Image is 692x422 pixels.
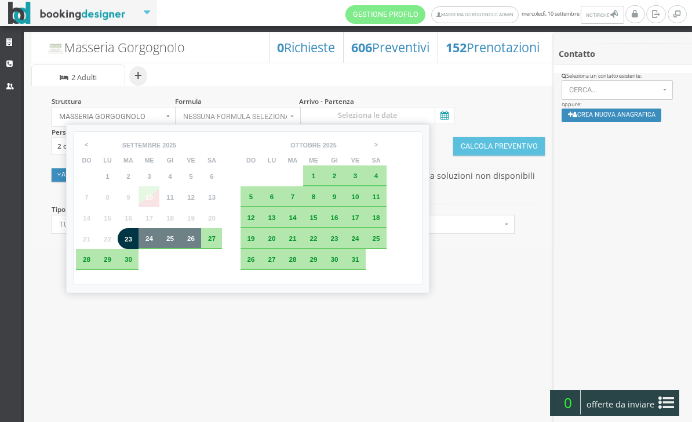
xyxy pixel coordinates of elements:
[208,214,216,222] span: 20
[562,109,662,122] button: Crea nuova anagrafica
[208,235,216,242] span: 27
[324,155,345,165] th: gi
[162,142,176,149] div: 2025
[289,214,296,221] span: 14
[118,155,139,165] th: ma
[76,155,97,165] th: do
[374,172,378,179] span: 4
[126,193,130,201] span: 9
[166,214,174,222] span: 18
[268,214,275,221] span: 13
[330,214,338,221] span: 16
[187,193,195,201] span: 12
[562,80,673,100] button: Cerca...
[330,235,338,242] span: 23
[282,155,303,165] th: ma
[553,73,692,129] div: oppure:
[291,193,295,200] span: 7
[309,255,317,263] span: 29
[105,193,110,201] span: 8
[147,172,151,180] span: 3
[270,193,274,200] span: 6
[312,172,316,179] span: 1
[268,235,275,242] span: 20
[125,235,132,243] span: 23
[85,193,89,201] span: 7
[562,73,684,80] div: Seleziona un contatto esistente:
[555,390,581,414] span: 0
[105,172,110,180] span: 1
[268,255,275,263] span: 27
[312,193,316,200] span: 8
[261,155,282,165] th: lu
[351,214,359,221] span: 17
[247,214,254,221] span: 12
[139,155,159,165] th: me
[559,48,595,59] b: Contatto
[333,172,337,179] span: 2
[122,142,161,149] div: settembre
[372,214,380,221] span: 18
[104,255,111,263] span: 29
[323,142,337,149] div: 2025
[345,155,366,165] th: ve
[104,214,111,222] span: 15
[210,172,214,180] span: 6
[166,235,174,242] span: 25
[125,255,132,263] span: 30
[583,395,658,414] span: offerte da inviare
[249,193,253,200] span: 5
[354,172,358,179] span: 3
[330,255,338,263] span: 30
[289,255,296,263] span: 28
[83,235,90,243] span: 21
[201,155,222,165] th: sa
[83,255,90,263] span: 28
[289,235,296,242] span: 21
[366,155,387,165] th: sa
[290,142,321,149] div: ottobre
[187,235,195,242] span: 26
[145,235,153,242] span: 24
[569,86,660,94] span: Cerca...
[8,2,126,24] img: BookingDesigner.com
[83,214,90,222] span: 14
[368,136,384,153] span: >
[125,214,132,222] span: 16
[345,5,425,24] a: Gestione Profilo
[145,193,153,201] span: 10
[126,172,130,180] span: 2
[345,5,625,24] span: mercoledì, 10 settembre
[581,6,624,24] button: Notifiche
[372,235,380,242] span: 25
[241,155,261,165] th: do
[208,193,216,201] span: 13
[309,214,317,221] span: 15
[104,235,111,243] span: 22
[351,235,359,242] span: 24
[168,172,172,180] span: 4
[303,155,324,165] th: me
[333,193,337,200] span: 9
[166,193,174,201] span: 11
[189,172,193,180] span: 5
[180,155,201,165] th: ve
[79,136,95,153] span: <
[247,255,254,263] span: 26
[145,214,153,222] span: 17
[309,235,317,242] span: 22
[351,193,359,200] span: 10
[187,214,195,222] span: 19
[431,6,519,23] a: Masseria Gorgognolo Admin
[159,155,180,165] th: gi
[247,235,254,242] span: 19
[97,155,118,165] th: lu
[351,255,359,263] span: 31
[372,193,380,200] span: 11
